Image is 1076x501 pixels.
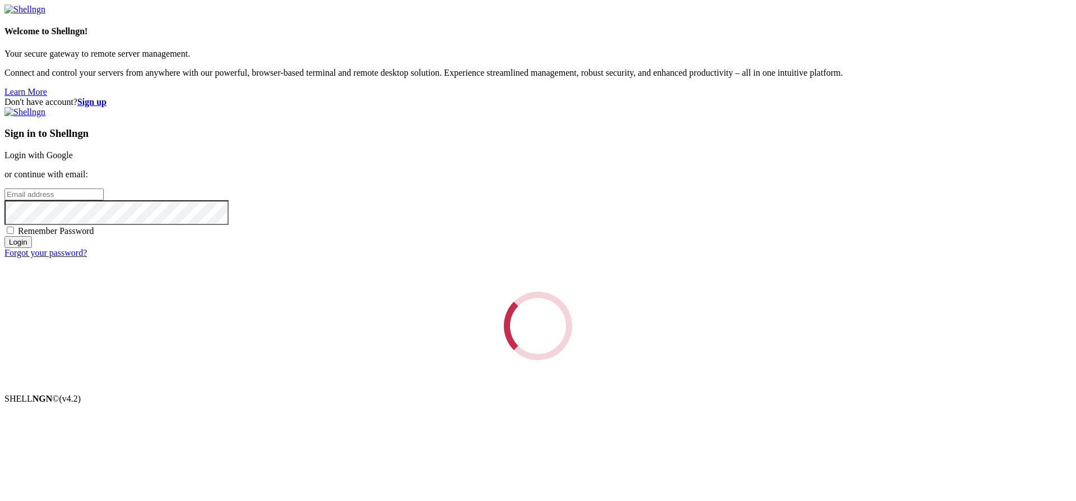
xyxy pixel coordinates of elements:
p: or continue with email: [4,169,1072,180]
h4: Welcome to Shellngn! [4,26,1072,36]
input: Login [4,236,32,248]
b: NGN [33,394,53,403]
input: Remember Password [7,227,14,234]
div: Loading... [500,288,575,363]
span: SHELL © [4,394,81,403]
p: Your secure gateway to remote server management. [4,49,1072,59]
img: Shellngn [4,4,45,15]
span: Remember Password [18,226,94,236]
p: Connect and control your servers from anywhere with our powerful, browser-based terminal and remo... [4,68,1072,78]
input: Email address [4,189,104,200]
a: Forgot your password? [4,248,87,258]
img: Shellngn [4,107,45,117]
a: Login with Google [4,150,73,160]
a: Sign up [77,97,106,107]
h3: Sign in to Shellngn [4,127,1072,140]
span: 4.2.0 [59,394,81,403]
a: Learn More [4,87,47,96]
div: Don't have account? [4,97,1072,107]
